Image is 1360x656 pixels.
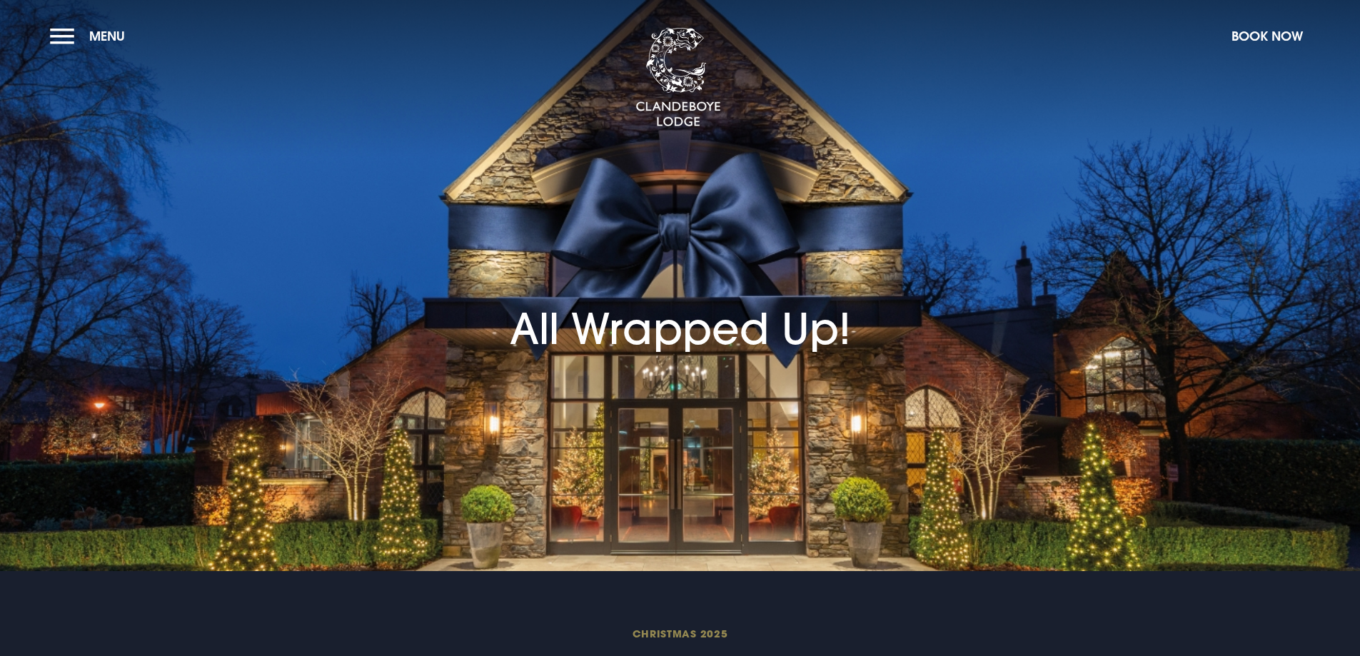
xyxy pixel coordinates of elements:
[340,627,1019,640] span: Christmas 2025
[510,224,851,354] h1: All Wrapped Up!
[1224,21,1310,51] button: Book Now
[635,28,721,128] img: Clandeboye Lodge
[89,28,125,44] span: Menu
[50,21,132,51] button: Menu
